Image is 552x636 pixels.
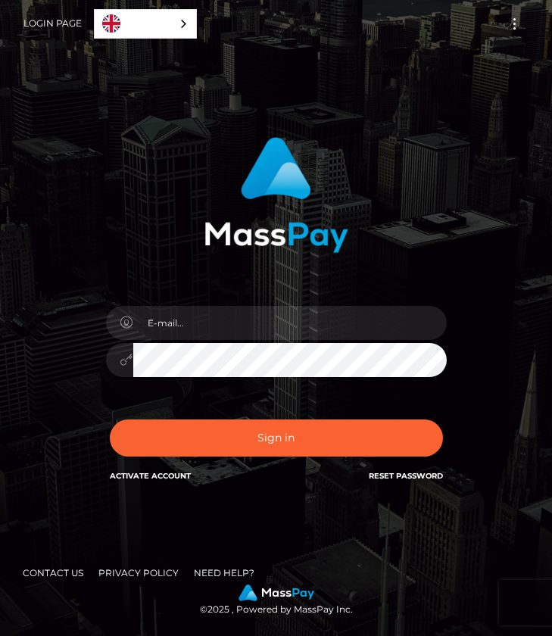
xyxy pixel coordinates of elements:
img: MassPay [239,585,314,601]
a: Contact Us [17,561,89,585]
img: MassPay Login [204,137,348,253]
a: Reset Password [369,471,443,481]
a: Privacy Policy [92,561,185,585]
div: © 2025 , Powered by MassPay Inc. [11,585,541,618]
a: Login Page [23,8,82,39]
a: English [95,10,196,38]
div: Language [94,9,197,39]
input: E-mail... [133,306,447,340]
a: Activate Account [110,471,191,481]
aside: Language selected: English [94,9,197,39]
button: Toggle navigation [501,14,529,34]
button: Sign in [110,419,443,457]
a: Need Help? [188,561,260,585]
